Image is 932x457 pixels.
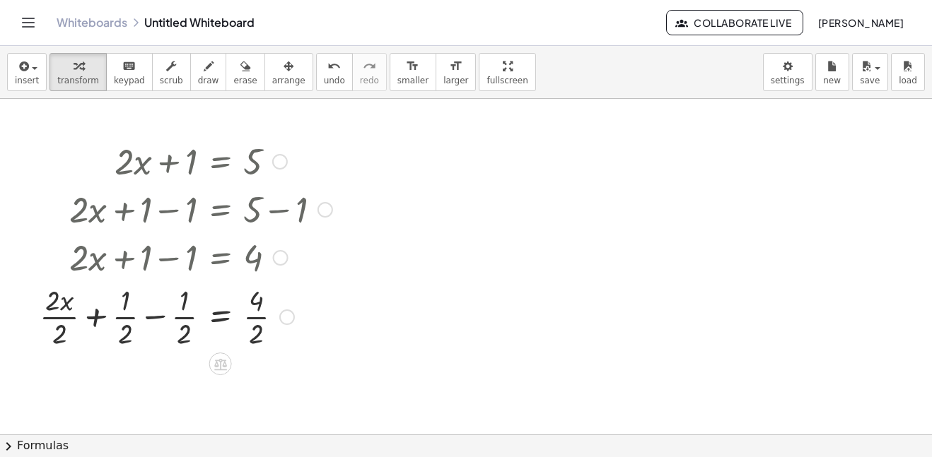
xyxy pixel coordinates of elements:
span: arrange [272,76,305,85]
button: settings [763,53,812,91]
button: Toggle navigation [17,11,40,34]
button: keyboardkeypad [106,53,153,91]
div: Apply the same math to both sides of the equation [209,352,232,375]
span: Collaborate Live [678,16,791,29]
span: draw [198,76,219,85]
i: undo [327,58,341,75]
button: load [891,53,925,91]
span: undo [324,76,345,85]
i: format_size [406,58,419,75]
button: save [852,53,888,91]
button: erase [226,53,264,91]
button: redoredo [352,53,387,91]
span: settings [771,76,805,85]
i: keyboard [122,58,136,75]
span: insert [15,76,39,85]
button: format_sizelarger [436,53,476,91]
a: Whiteboards [57,16,127,30]
button: insert [7,53,47,91]
button: fullscreen [479,53,535,91]
span: keypad [114,76,145,85]
span: transform [57,76,99,85]
span: load [899,76,917,85]
i: redo [363,58,376,75]
span: fullscreen [487,76,528,85]
span: [PERSON_NAME] [817,16,904,29]
span: smaller [397,76,429,85]
button: undoundo [316,53,353,91]
button: Collaborate Live [666,10,803,35]
button: transform [49,53,107,91]
i: format_size [449,58,462,75]
button: [PERSON_NAME] [806,10,915,35]
button: scrub [152,53,191,91]
span: scrub [160,76,183,85]
button: draw [190,53,227,91]
span: new [823,76,841,85]
button: arrange [264,53,313,91]
span: redo [360,76,379,85]
button: new [815,53,849,91]
span: erase [233,76,257,85]
button: format_sizesmaller [390,53,436,91]
span: save [860,76,880,85]
span: larger [443,76,468,85]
